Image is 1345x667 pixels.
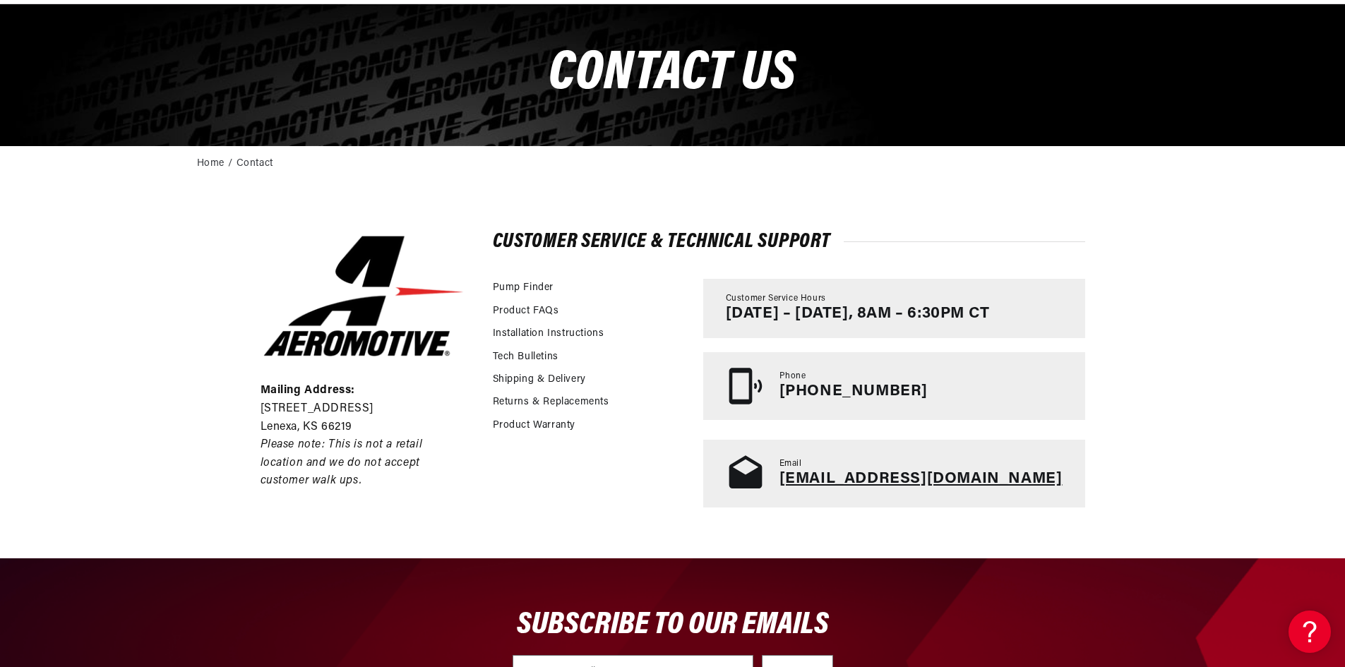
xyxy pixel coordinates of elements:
a: Shipping & Delivery [493,372,586,387]
h2: Customer Service & Technical Support [493,233,1085,251]
p: [PHONE_NUMBER] [779,383,928,401]
span: Customer Service Hours [726,293,826,305]
a: Pump Finder [493,280,554,296]
a: Product FAQs [493,304,559,319]
span: Phone [779,371,806,383]
a: Contact [237,156,273,172]
span: CONTACt us [549,47,796,102]
a: Home [197,156,225,172]
a: Installation Instructions [493,326,604,342]
a: Returns & Replacements [493,395,609,410]
em: Please note: This is not a retail location and we do not accept customer walk ups. [261,439,423,486]
span: Email [779,458,802,470]
a: Product Warranty [493,418,576,433]
p: [DATE] – [DATE], 8AM – 6:30PM CT [726,305,990,323]
p: [STREET_ADDRESS] [261,400,467,419]
span: SUBSCRIBE TO OUR EMAILS [517,609,829,641]
strong: Mailing Address: [261,385,356,396]
nav: breadcrumbs [197,156,1149,172]
a: [EMAIL_ADDRESS][DOMAIN_NAME] [779,471,1063,487]
a: Phone [PHONE_NUMBER] [703,352,1085,420]
p: Lenexa, KS 66219 [261,419,467,437]
a: Tech Bulletins [493,349,558,365]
